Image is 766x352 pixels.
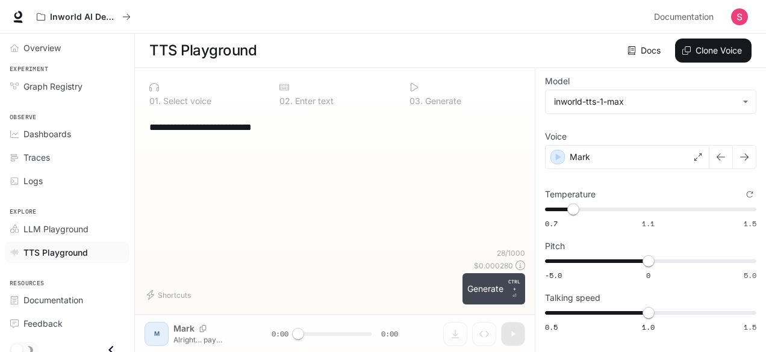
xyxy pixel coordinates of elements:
[23,317,63,330] span: Feedback
[545,294,600,302] p: Talking speed
[545,242,565,250] p: Pitch
[508,278,520,300] p: ⏎
[5,170,129,191] a: Logs
[545,77,570,85] p: Model
[423,97,461,105] p: Generate
[545,270,562,280] span: -5.0
[744,270,756,280] span: 5.0
[5,313,129,334] a: Feedback
[570,151,590,163] p: Mark
[646,270,650,280] span: 0
[145,285,196,304] button: Shortcuts
[5,242,129,263] a: TTS Playground
[50,12,117,22] p: Inworld AI Demos
[23,80,83,93] span: Graph Registry
[744,218,756,229] span: 1.5
[5,123,129,144] a: Dashboards
[546,90,756,113] div: inworld-tts-1-max
[23,246,88,259] span: TTS Playground
[149,39,257,63] h1: TTS Playground
[545,218,558,229] span: 0.7
[279,97,293,105] p: 0 2 .
[654,10,714,25] span: Documentation
[5,147,129,168] a: Traces
[625,39,665,63] a: Docs
[23,294,83,306] span: Documentation
[675,39,752,63] button: Clone Voice
[23,42,61,54] span: Overview
[744,322,756,332] span: 1.5
[5,289,129,310] a: Documentation
[545,190,596,199] p: Temperature
[293,97,334,105] p: Enter text
[161,97,211,105] p: Select voice
[727,5,752,29] button: User avatar
[409,97,423,105] p: 0 3 .
[545,132,567,141] p: Voice
[31,5,136,29] button: All workspaces
[554,96,736,108] div: inworld-tts-1-max
[5,37,129,58] a: Overview
[5,218,129,239] a: LLM Playground
[642,322,655,332] span: 1.0
[23,223,89,235] span: LLM Playground
[149,97,161,105] p: 0 1 .
[743,188,756,201] button: Reset to default
[731,8,748,25] img: User avatar
[23,128,71,140] span: Dashboards
[5,76,129,97] a: Graph Registry
[462,273,525,304] button: GenerateCTRL +⏎
[23,151,50,164] span: Traces
[545,322,558,332] span: 0.5
[508,278,520,292] p: CTRL +
[649,5,723,29] a: Documentation
[23,174,43,187] span: Logs
[642,218,655,229] span: 1.1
